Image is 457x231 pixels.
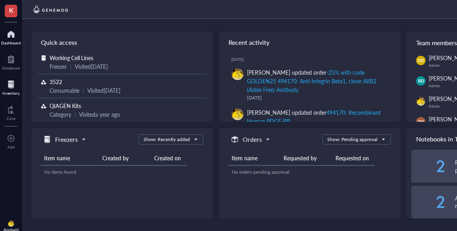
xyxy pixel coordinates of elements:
img: da48f3c6-a43e-4a2d-aade-5eac0d93827f.jpeg [8,220,14,227]
div: Visited [DATE] [87,86,120,95]
div: Show: Pending approval [327,136,378,143]
div: Recent activity [219,31,400,53]
a: [PERSON_NAME] updated order494170: Recombinant Human PDGF-BB[DATE] [225,105,394,136]
span: QIAGEN Kits [50,102,81,110]
h5: Freezers [55,135,78,144]
span: DD [418,57,424,64]
div: Visited [DATE] [75,62,108,71]
div: [PERSON_NAME] updated order [247,108,388,125]
th: Item name [41,151,99,165]
h5: Orders [243,135,262,144]
a: Core [7,103,15,121]
a: Dashboard [1,28,21,45]
div: No orders pending approval [232,169,375,176]
div: [DATE] [231,57,394,62]
a: Notebook [2,53,20,70]
span: Working Cell Lines [50,54,93,62]
div: Dashboard [1,40,21,45]
div: [PERSON_NAME] updated order [247,68,388,94]
div: | [70,62,72,71]
img: da48f3c6-a43e-4a2d-aade-5eac0d93827f.jpeg [232,68,243,80]
th: Item name [228,151,280,165]
th: Requested by [280,151,332,165]
div: Core [7,116,15,121]
span: 3522 [50,78,62,86]
span: RD [418,78,424,84]
div: No items found [44,169,193,176]
div: -25% with code GOLDEN25 494170: Anti-Integrin Beta1, clone AIIB2 (Azide Free) Antibody [247,68,377,93]
div: | [83,86,84,95]
div: Notebook [2,66,20,70]
div: Inventory [2,91,20,95]
div: [DATE] [247,94,388,102]
div: Show: Recently added [144,136,190,143]
div: 2 [411,196,446,208]
img: genemod-logo [31,5,70,14]
div: Freezer [50,62,67,71]
th: Requested on [332,151,378,165]
div: Category [50,110,71,119]
a: Inventory [2,78,20,95]
th: Created on [151,151,197,165]
th: Created by [99,151,151,165]
div: Visited a year ago [79,110,120,119]
div: Add [7,145,15,149]
img: da48f3c6-a43e-4a2d-aade-5eac0d93827f.jpeg [416,97,425,106]
div: Quick access [31,31,213,53]
div: 2 [411,160,446,172]
div: | [74,110,76,119]
span: DM [418,119,424,125]
a: [PERSON_NAME] updated order-25% with code GOLDEN25 494170: Anti-Integrin Beta1, clone AIIB2 (Azid... [225,65,394,105]
span: K [9,5,13,15]
img: da48f3c6-a43e-4a2d-aade-5eac0d93827f.jpeg [232,108,243,120]
div: Consumable [50,86,79,95]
